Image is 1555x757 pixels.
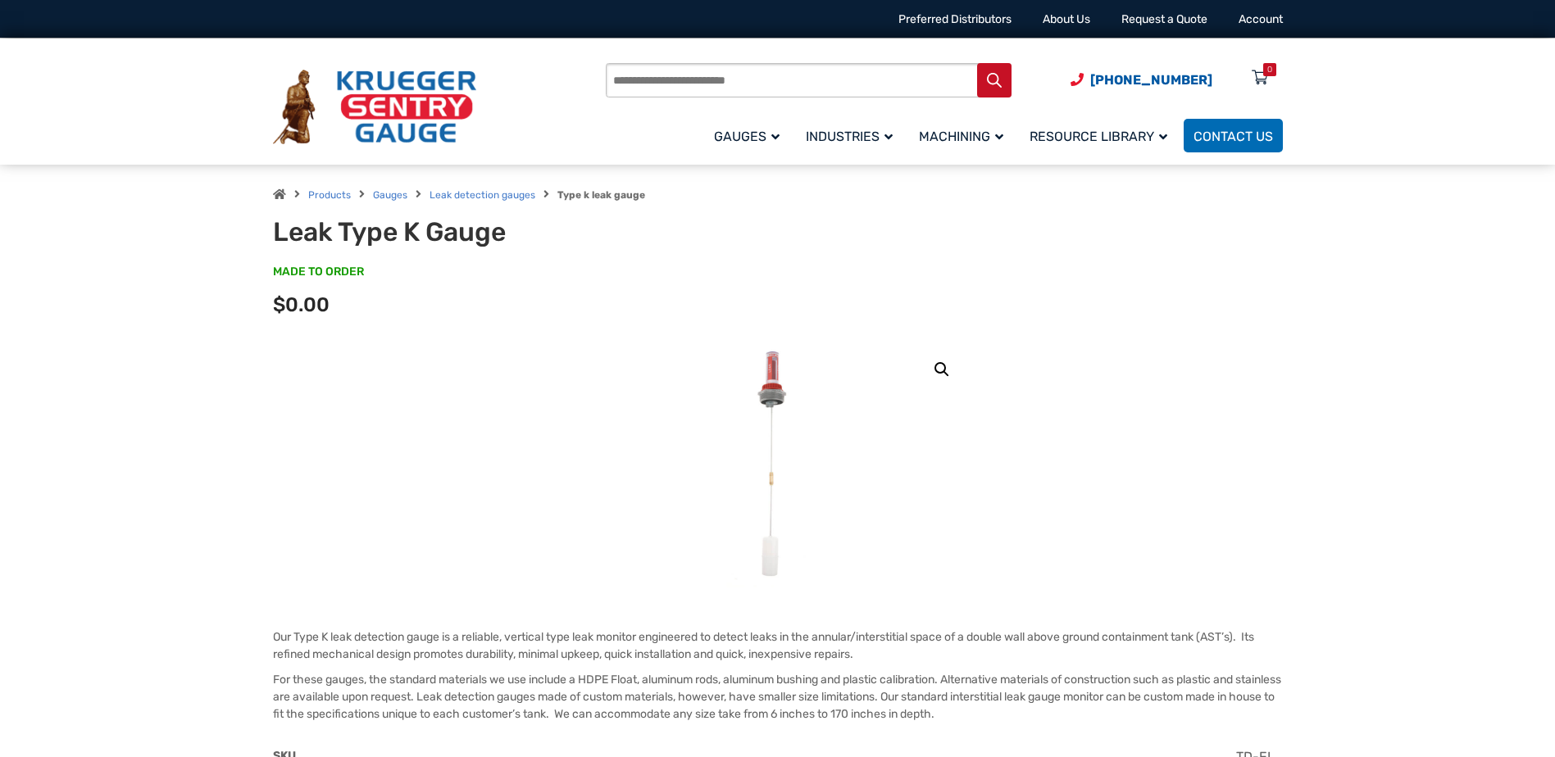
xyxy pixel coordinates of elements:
p: Our Type K leak detection gauge is a reliable, vertical type leak monitor engineered to detect le... [273,628,1283,663]
a: Preferred Distributors [898,12,1012,26]
span: Gauges [714,129,780,144]
a: Leak detection gauges [430,189,535,201]
a: Request a Quote [1121,12,1207,26]
a: Phone Number (920) 434-8860 [1071,70,1212,90]
a: Contact Us [1184,119,1283,152]
a: Gauges [704,116,796,155]
strong: Type k leak gauge [557,189,645,201]
span: Contact Us [1194,129,1273,144]
span: Resource Library [1030,129,1167,144]
a: Products [308,189,351,201]
span: Industries [806,129,893,144]
a: Industries [796,116,909,155]
a: Account [1239,12,1283,26]
img: Krueger Sentry Gauge [273,70,476,145]
span: MADE TO ORDER [273,264,364,280]
span: [PHONE_NUMBER] [1090,72,1212,88]
div: 0 [1267,63,1272,76]
p: For these gauges, the standard materials we use include a HDPE Float, aluminum rods, aluminum bus... [273,671,1283,723]
a: Gauges [373,189,407,201]
span: Machining [919,129,1003,144]
span: $0.00 [273,293,330,316]
img: Leak Detection Gauge [727,342,828,587]
a: Resource Library [1020,116,1184,155]
a: View full-screen image gallery [927,355,957,384]
h1: Leak Type K Gauge [273,216,677,247]
a: Machining [909,116,1020,155]
a: About Us [1043,12,1090,26]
